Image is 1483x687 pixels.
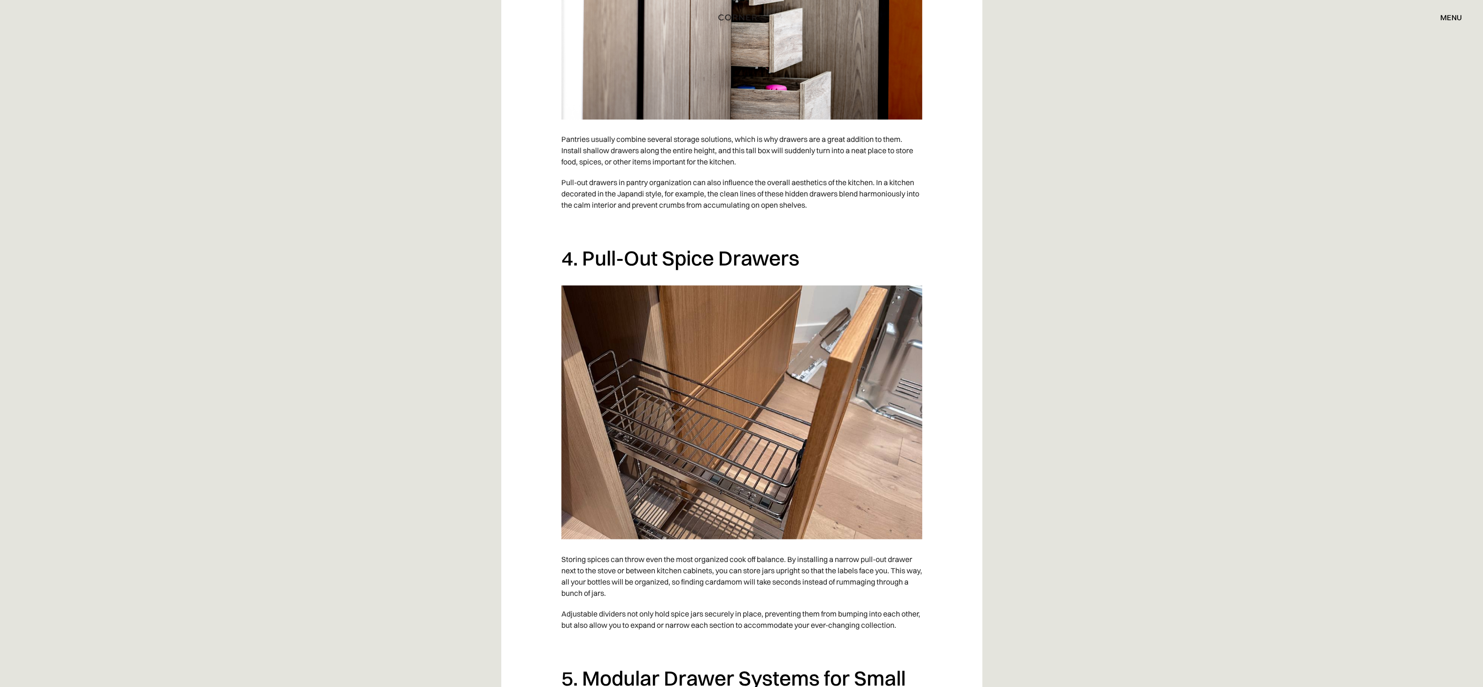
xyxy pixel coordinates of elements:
[561,129,922,172] p: Pantries usually combine several storage solutions, which is why drawers are a great addition to ...
[561,215,922,236] p: ‍
[561,172,922,215] p: Pull-out drawers in pantry organization can also influence the overall aesthetics of the kitchen....
[1431,9,1462,25] div: menu
[561,245,922,271] h2: 4. Pull-Out Spice Drawers
[561,635,922,656] p: ‍
[561,548,922,603] p: Storing spices can throw even the most organized cook off balance. By installing a narrow pull-ou...
[561,603,922,635] p: Adjustable dividers not only hold spice jars securely in place, preventing them from bumping into...
[690,11,793,23] a: home
[1440,14,1462,21] div: menu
